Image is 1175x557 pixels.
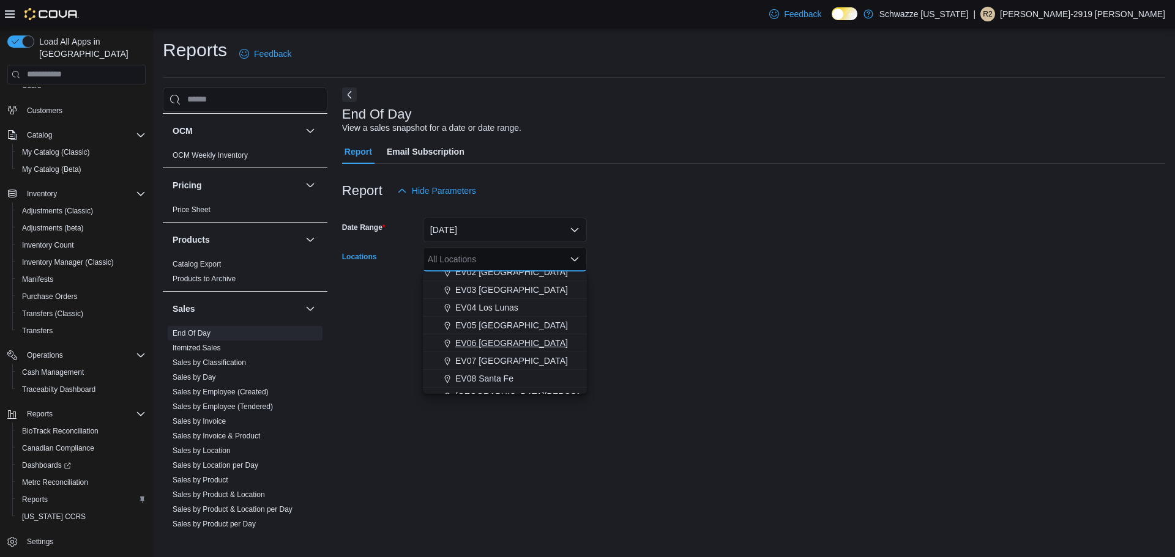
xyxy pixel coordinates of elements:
[832,20,832,21] span: Dark Mode
[980,7,995,21] div: Ryan-2919 Stoops
[34,35,146,60] span: Load All Apps in [GEOGRAPHIC_DATA]
[173,358,246,367] a: Sales by Classification
[173,125,193,137] h3: OCM
[423,370,587,388] button: EV08 Santa Fe
[22,385,95,394] span: Traceabilty Dashboard
[423,299,587,317] button: EV04 Los Lunas
[173,303,300,315] button: Sales
[22,407,58,421] button: Reports
[22,223,84,233] span: Adjustments (beta)
[12,237,151,254] button: Inventory Count
[342,223,386,232] label: Date Range
[173,490,265,499] a: Sales by Product & Location
[173,329,211,338] a: End Of Day
[24,8,79,20] img: Cova
[173,344,221,352] a: Itemized Sales
[173,446,231,456] span: Sales by Location
[173,275,236,283] a: Products to Archive
[17,221,146,235] span: Adjustments (beta)
[303,178,318,193] button: Pricing
[17,221,89,235] a: Adjustments (beta)
[17,441,146,456] span: Canadian Compliance
[1000,7,1165,21] p: [PERSON_NAME]-2919 [PERSON_NAME]
[173,179,300,191] button: Pricing
[392,179,481,203] button: Hide Parameters
[22,275,53,284] span: Manifests
[173,461,258,470] a: Sales by Location per Day
[983,7,992,21] span: R2
[173,476,228,484] a: Sales by Product
[17,204,98,218] a: Adjustments (Classic)
[303,232,318,247] button: Products
[22,147,90,157] span: My Catalog (Classic)
[173,460,258,470] span: Sales by Location per Day
[12,219,151,237] button: Adjustments (beta)
[173,402,273,411] a: Sales by Employee (Tendered)
[412,185,476,197] span: Hide Parameters
[17,272,58,287] a: Manifests
[17,458,76,473] a: Dashboards
[342,87,357,102] button: Next
[17,475,146,490] span: Metrc Reconciliation
[27,350,63,360] span: Operations
[342,252,377,262] label: Locations
[173,179,201,191] h3: Pricing
[17,509,91,524] a: [US_STATE] CCRS
[12,440,151,457] button: Canadian Compliance
[784,8,821,20] span: Feedback
[173,303,195,315] h3: Sales
[173,505,293,514] a: Sales by Product & Location per Day
[12,381,151,398] button: Traceabilty Dashboard
[22,534,58,549] a: Settings
[22,164,81,174] span: My Catalog (Beta)
[12,202,151,219] button: Adjustments (Classic)
[17,289,146,304] span: Purchase Orders
[455,390,615,402] span: [GEOGRAPHIC_DATA][PERSON_NAME]
[17,204,146,218] span: Adjustments (Classic)
[17,382,146,397] span: Traceabilty Dashboard
[173,446,231,455] a: Sales by Location
[173,125,300,137] button: OCM
[22,186,62,201] button: Inventory
[22,460,71,470] span: Dashboards
[17,424,146,438] span: BioTrack Reconciliation
[17,424,103,438] a: BioTrack Reconciliation
[455,319,568,331] span: EV05 [GEOGRAPHIC_DATA]
[27,106,62,116] span: Customers
[17,162,146,177] span: My Catalog (Beta)
[27,409,53,419] span: Reports
[2,405,151,422] button: Reports
[173,234,300,246] button: Products
[387,139,464,164] span: Email Subscription
[173,260,221,268] a: Catalog Export
[423,264,587,281] button: EV02 [GEOGRAPHIC_DATA]
[423,218,587,242] button: [DATE]
[2,127,151,144] button: Catalog
[455,337,568,349] span: EV06 [GEOGRAPHIC_DATA]
[173,432,260,440] a: Sales by Invoice & Product
[17,255,146,270] span: Inventory Manager (Classic)
[832,7,857,20] input: Dark Mode
[2,101,151,119] button: Customers
[17,145,146,160] span: My Catalog (Classic)
[455,301,518,314] span: EV04 Los Lunas
[173,150,248,160] span: OCM Weekly Inventory
[12,144,151,161] button: My Catalog (Classic)
[17,162,86,177] a: My Catalog (Beta)
[455,266,568,278] span: EV02 [GEOGRAPHIC_DATA]
[173,274,236,284] span: Products to Archive
[22,309,83,319] span: Transfers (Classic)
[22,240,74,250] span: Inventory Count
[17,492,53,507] a: Reports
[2,185,151,202] button: Inventory
[2,533,151,550] button: Settings
[423,388,587,405] button: [GEOGRAPHIC_DATA][PERSON_NAME]
[163,148,327,168] div: OCM
[173,372,216,382] span: Sales by Day
[22,257,114,267] span: Inventory Manager (Classic)
[173,205,211,214] a: Price Sheet
[173,519,256,529] span: Sales by Product per Day
[173,490,265,500] span: Sales by Product & Location
[163,326,327,536] div: Sales
[12,322,151,339] button: Transfers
